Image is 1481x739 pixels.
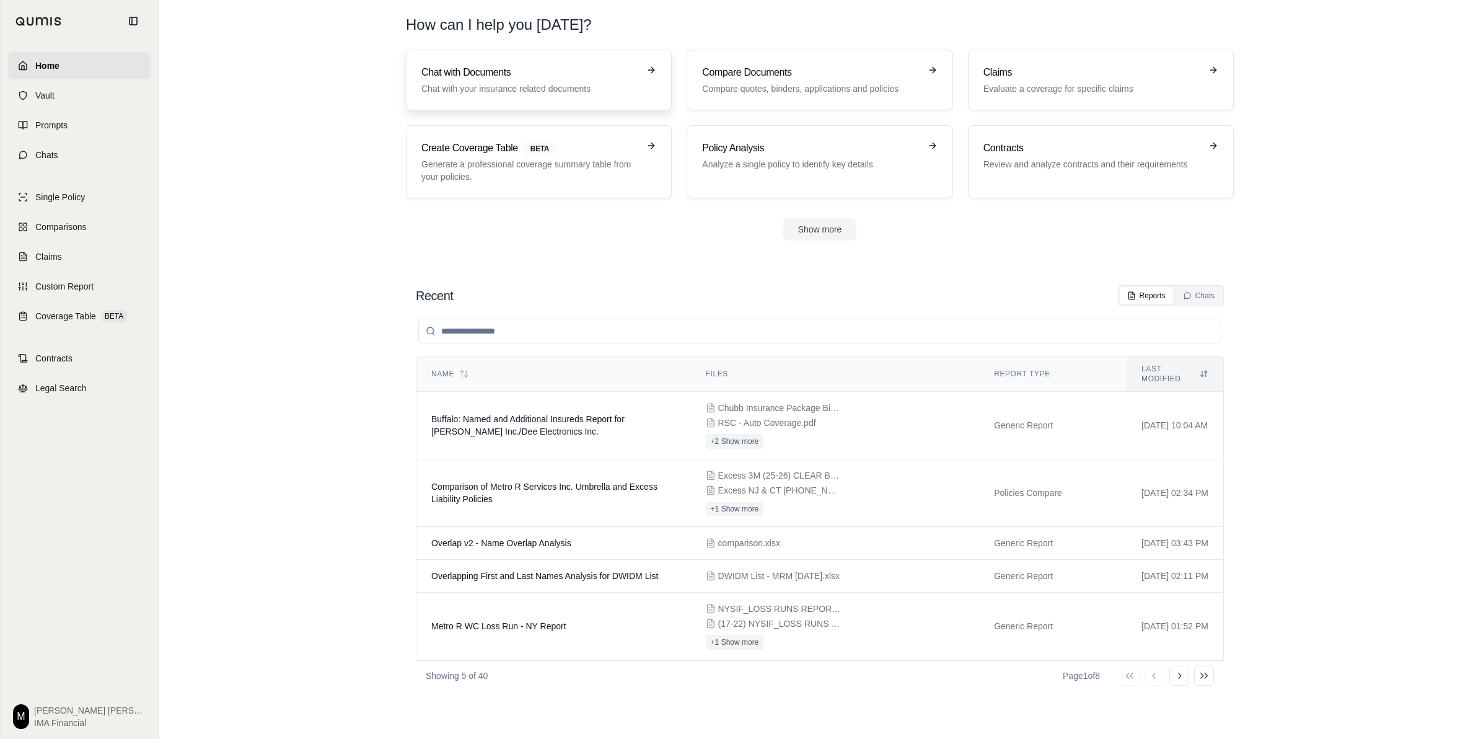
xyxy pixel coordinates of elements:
[35,382,87,394] span: Legal Search
[1127,392,1223,459] td: [DATE] 10:04 AM
[706,635,764,650] button: +1 Show more
[421,82,639,95] p: Chat with your insurance related documents
[702,65,920,80] h3: Compare Documents
[8,141,151,169] a: Chats
[35,280,94,293] span: Custom Report
[421,158,639,183] p: Generate a professional coverage summary table from your policies.
[101,310,127,322] span: BETA
[8,184,151,211] a: Single Policy
[35,310,96,322] span: Coverage Table
[431,538,571,548] span: Overlap v2 - Name Overlap Analysis
[35,352,73,365] span: Contracts
[718,570,840,582] span: DWIDM List - MRM Aug 2025.xlsx
[983,82,1201,95] p: Evaluate a coverage for specific claims
[8,273,151,300] a: Custom Report
[691,356,980,392] th: Files
[1183,291,1215,301] div: Chats
[1127,459,1223,527] td: [DATE] 02:34 PM
[421,141,639,156] h3: Create Coverage Table
[718,469,842,482] span: Excess 3M (25-26) CLEAR BLUE INSURANCE CO_3M EXC POLICY EXP 06-27-26 RDT.pdf
[431,414,625,436] span: Buffalo: Named and Additional Insureds Report for Gifford Brown Inc./Dee Electronics Inc.
[968,125,1234,198] a: ContractsReview and analyze contracts and their requirements
[1127,560,1223,593] td: [DATE] 02:11 PM
[718,402,842,414] span: Chubb Insurance Package Binder.PDF
[702,82,920,95] p: Compare quotes, binders, applications and policies
[8,213,151,241] a: Comparisons
[421,65,639,80] h3: Chat with Documents
[431,571,658,581] span: Overlapping First and Last Names Analysis for DWIDM List
[979,392,1127,459] td: Generic Report
[426,670,488,682] p: Showing 5 of 40
[8,243,151,270] a: Claims
[431,621,566,631] span: Metro R WC Loss Run - NY Report
[979,356,1127,392] th: Report Type
[783,218,857,241] button: Show more
[406,125,672,198] a: Create Coverage TableBETAGenerate a professional coverage summary table from your policies.
[979,560,1127,593] td: Generic Report
[687,125,952,198] a: Policy AnalysisAnalyze a single policy to identify key details
[35,221,86,233] span: Comparisons
[1176,287,1222,304] button: Chats
[8,303,151,330] a: Coverage TableBETA
[706,434,764,449] button: +2 Show more
[35,250,62,263] span: Claims
[1127,527,1223,560] td: [DATE] 03:43 PM
[8,52,151,79] a: Home
[35,191,85,203] span: Single Policy
[15,17,62,26] img: Qumis Logo
[687,50,952,110] a: Compare DocumentsCompare quotes, binders, applications and policies
[979,527,1127,560] td: Generic Report
[35,119,68,131] span: Prompts
[13,704,29,729] div: M
[979,459,1127,527] td: Policies Compare
[1063,670,1100,682] div: Page 1 of 8
[983,158,1201,170] p: Review and analyze contracts and their requirements
[979,593,1127,660] td: Generic Report
[1127,593,1223,660] td: [DATE] 01:52 PM
[34,717,146,729] span: IMA Financial
[8,112,151,139] a: Prompts
[718,537,780,549] span: comparison.xlsx
[718,484,842,497] span: Excess NJ & CT (24-25) HAMILTON SELECT_EXCESS POLICY EXP 11-15-25 RDT.pdf
[718,617,842,630] span: (17-22) NYSIF_LOSS RUNS REPORT.pdf
[702,158,920,170] p: Analyze a single policy to identify key details
[1141,364,1208,384] div: Last modified
[406,50,672,110] a: Chat with DocumentsChat with your insurance related documents
[123,11,143,31] button: Collapse sidebar
[8,345,151,372] a: Contracts
[34,704,146,717] span: [PERSON_NAME] [PERSON_NAME]
[416,287,453,304] h2: Recent
[983,65,1201,80] h3: Claims
[35,149,58,161] span: Chats
[35,60,59,72] span: Home
[35,89,55,102] span: Vault
[523,142,556,156] span: BETA
[718,417,816,429] span: RSC - Auto Coverage.pdf
[431,369,676,379] div: Name
[8,374,151,402] a: Legal Search
[702,141,920,156] h3: Policy Analysis
[1120,287,1173,304] button: Reports
[983,141,1201,156] h3: Contracts
[718,603,842,615] span: NYSIF_LOSS RUNS REPORT_04-26-23.pdf
[406,15,592,35] h1: How can I help you [DATE]?
[706,502,764,516] button: +1 Show more
[431,482,657,504] span: Comparison of Metro R Services Inc. Umbrella and Excess Liability Policies
[1127,291,1166,301] div: Reports
[968,50,1234,110] a: ClaimsEvaluate a coverage for specific claims
[8,82,151,109] a: Vault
